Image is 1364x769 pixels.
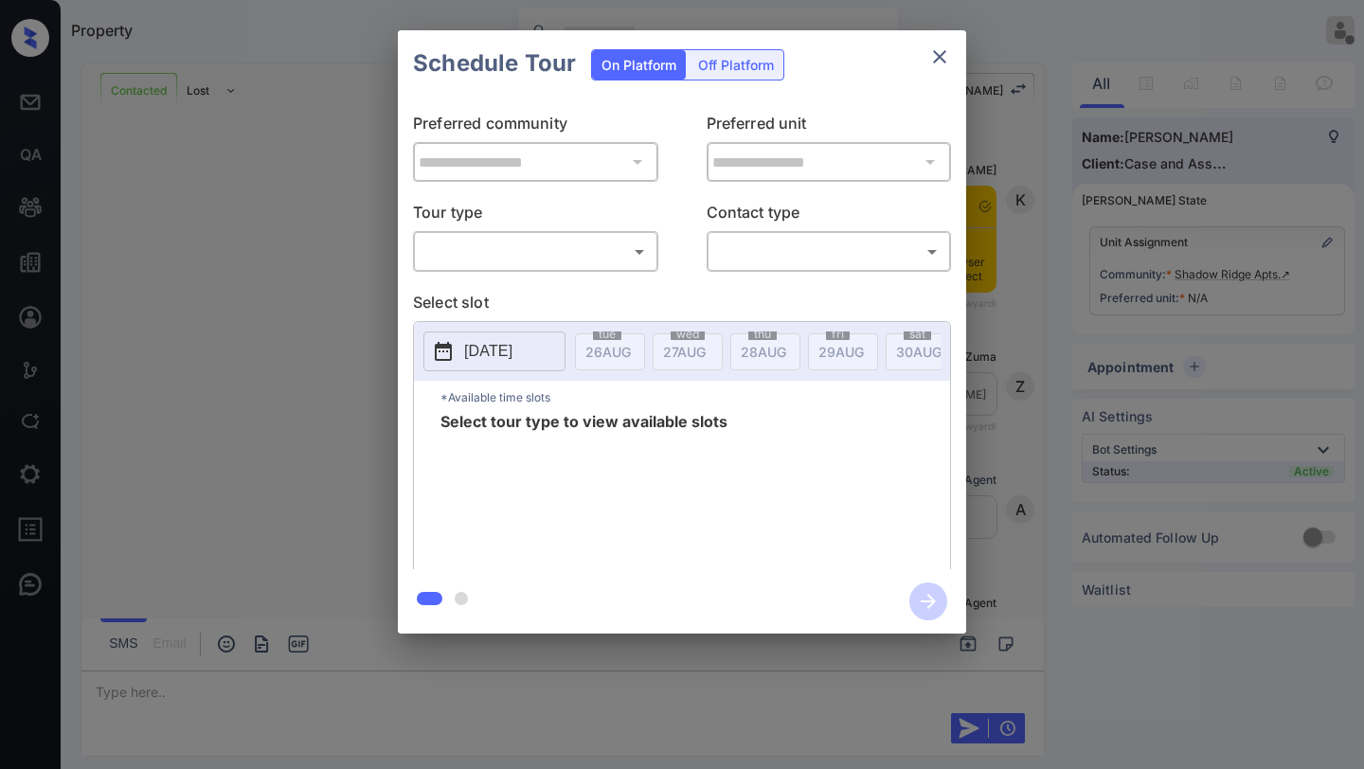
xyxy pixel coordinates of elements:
div: On Platform [592,50,686,80]
p: Contact type [707,201,952,231]
div: Off Platform [689,50,783,80]
p: Tour type [413,201,658,231]
p: Preferred community [413,112,658,142]
button: [DATE] [423,331,565,371]
p: Select slot [413,291,951,321]
p: *Available time slots [440,381,950,414]
h2: Schedule Tour [398,30,591,97]
span: Select tour type to view available slots [440,414,727,565]
p: [DATE] [464,340,512,363]
p: Preferred unit [707,112,952,142]
button: close [921,38,959,76]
